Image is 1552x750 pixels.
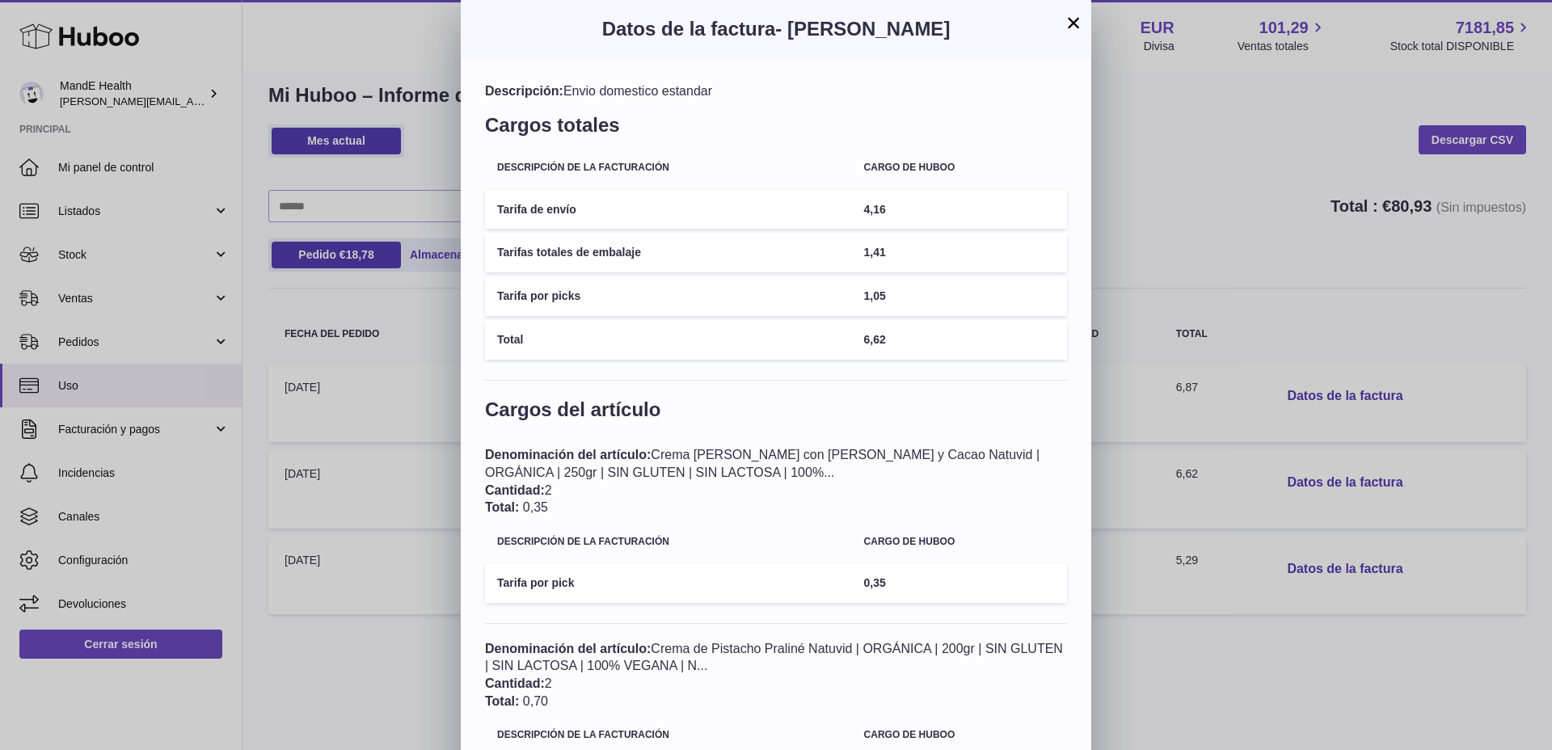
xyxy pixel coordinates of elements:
span: 6,62 [864,333,886,346]
h3: Cargos del artículo [485,397,1067,431]
span: Total: [485,500,519,514]
span: Total: [485,694,519,708]
h3: Cargos totales [485,112,1067,146]
span: 0,35 [523,500,548,514]
td: Tarifa por picks [485,276,852,316]
span: Descripción: [485,84,563,98]
td: Total [485,320,852,360]
th: Cargo de Huboo [852,150,1067,185]
span: 4,16 [864,203,886,216]
span: 0,35 [864,576,886,589]
span: Cantidad: [485,483,545,497]
td: Tarifas totales de embalaje [485,233,852,272]
span: Denominación del artículo: [485,448,651,461]
th: Descripción de la facturación [485,150,852,185]
td: Tarifa de envío [485,190,852,230]
th: Descripción de la facturación [485,525,852,559]
div: Envio domestico estandar [485,82,1067,100]
span: 1,41 [864,246,886,259]
span: Denominación del artículo: [485,642,651,655]
span: Cantidad: [485,676,545,690]
h3: Datos de la factura [485,16,1067,42]
span: 1,05 [864,289,886,302]
div: Crema de Pistacho Praliné Natuvid | ORGÁNICA | 200gr | SIN GLUTEN | SIN LACTOSA | 100% VEGANA | N... [485,640,1067,710]
th: Cargo de Huboo [852,525,1067,559]
td: Tarifa por pick [485,563,852,603]
button: × [1064,13,1083,32]
span: - [PERSON_NAME] [775,18,950,40]
div: Crema [PERSON_NAME] con [PERSON_NAME] y Cacao Natuvid | ORGÁNICA | 250gr | SIN GLUTEN | SIN LACTO... [485,446,1067,516]
span: 0,70 [523,694,548,708]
